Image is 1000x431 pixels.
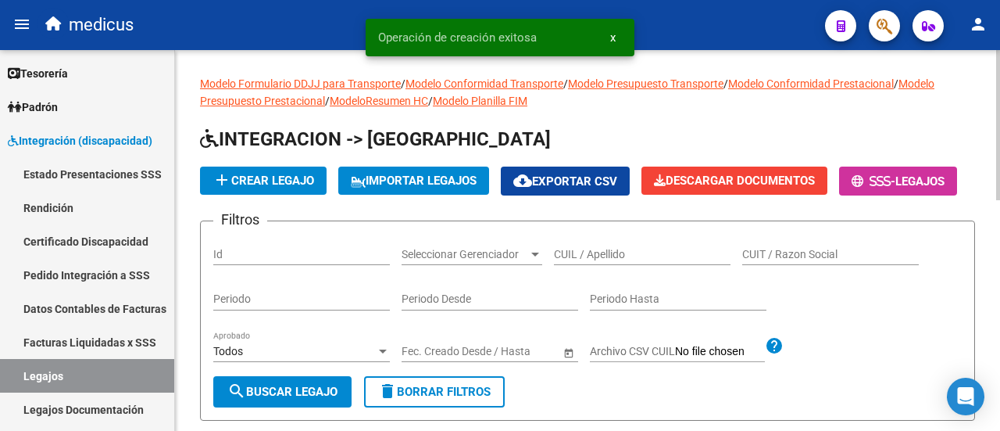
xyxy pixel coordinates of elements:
[8,132,152,149] span: Integración (discapacidad)
[8,99,58,116] span: Padrón
[895,174,945,189] span: Legajos
[338,167,489,195] button: IMPORTAR LEGAJOS
[969,15,987,34] mat-icon: person
[69,8,134,42] span: medicus
[598,23,628,52] button: x
[675,345,765,359] input: Archivo CSV CUIL
[402,345,450,358] input: Start date
[654,174,815,188] span: Descargar Documentos
[227,385,337,399] span: Buscar Legajo
[852,174,895,189] span: -
[378,382,397,400] mat-icon: delete
[351,174,477,188] span: IMPORTAR LEGAJOS
[378,385,491,399] span: Borrar Filtros
[728,77,894,90] a: Modelo Conformidad Prestacional
[560,344,577,361] button: Open calendar
[200,167,327,195] button: Crear Legajo
[364,376,505,408] button: Borrar Filtros
[513,171,532,190] mat-icon: cloud_download
[641,167,827,195] button: Descargar Documentos
[463,345,540,358] input: End date
[433,95,527,107] a: Modelo Planilla FIM
[200,77,401,90] a: Modelo Formulario DDJJ para Transporte
[568,77,723,90] a: Modelo Presupuesto Transporte
[212,174,314,188] span: Crear Legajo
[227,382,246,400] mat-icon: search
[8,65,68,82] span: Tesorería
[590,345,675,357] span: Archivo CSV CUIL
[12,15,31,34] mat-icon: menu
[213,376,352,408] button: Buscar Legajo
[405,77,563,90] a: Modelo Conformidad Transporte
[501,167,630,196] button: Exportar CSV
[213,209,267,231] h3: Filtros
[330,95,428,107] a: ModeloResumen HC
[947,378,984,415] div: Open Intercom Messenger
[402,248,528,261] span: Seleccionar Gerenciador
[212,171,231,189] mat-icon: add
[513,174,617,189] span: Exportar CSV
[610,31,616,45] span: x
[839,167,957,196] button: -Legajos
[200,128,551,150] span: INTEGRACION -> [GEOGRAPHIC_DATA]
[378,30,537,45] span: Operación de creación exitosa
[213,345,243,357] span: Todos
[765,336,784,355] mat-icon: help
